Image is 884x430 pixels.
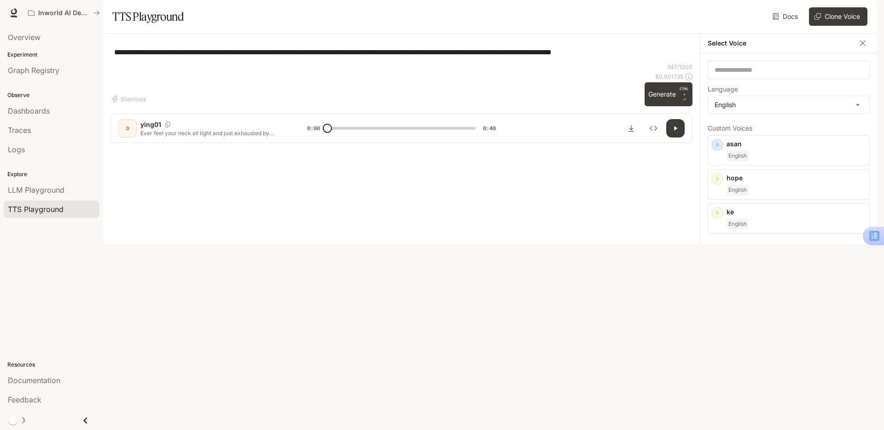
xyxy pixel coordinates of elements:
[727,139,866,149] p: asan
[120,121,135,136] div: D
[645,82,692,106] button: GenerateCTRL +⏎
[727,173,866,183] p: hope
[680,86,689,97] p: CTRL +
[112,7,184,26] h1: TTS Playground
[140,120,161,129] p: ying01
[622,119,640,138] button: Download audio
[708,125,870,132] p: Custom Voices
[307,124,320,133] span: 0:00
[24,4,104,22] button: All workspaces
[809,7,867,26] button: Clone Voice
[727,207,866,217] p: ke
[680,86,689,103] p: ⏎
[644,119,663,138] button: Inspect
[727,218,749,229] span: English
[708,96,869,114] div: English
[655,73,683,80] p: $ 0.001735
[727,184,749,195] span: English
[161,122,174,127] button: Copy Voice ID
[110,92,150,106] button: Shortcuts
[38,9,90,17] p: Inworld AI Demos
[708,86,738,92] p: Language
[727,150,749,161] span: English
[771,7,802,26] a: Docs
[667,63,692,71] p: 347 / 1000
[140,129,285,137] p: Ever feel your neck all tight and just exhausted by noon? Guys, same. But once it relaxes? Instan...
[483,124,496,133] span: 0:40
